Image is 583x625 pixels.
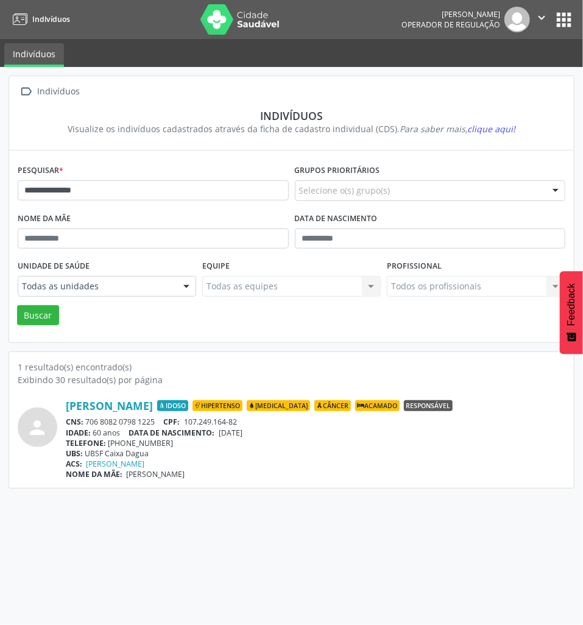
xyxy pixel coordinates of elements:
[66,428,91,438] span: IDADE:
[66,399,153,412] a: [PERSON_NAME]
[87,459,145,469] a: [PERSON_NAME]
[9,9,70,29] a: Indivíduos
[18,361,565,373] div: 1 resultado(s) encontrado(s)
[157,400,188,411] span: Idoso
[66,438,106,448] span: TELEFONE:
[66,469,122,479] span: NOME DA MÃE:
[299,184,390,197] span: Selecione o(s) grupo(s)
[127,469,185,479] span: [PERSON_NAME]
[193,400,242,411] span: Hipertenso
[4,43,64,67] a: Indivíduos
[314,400,351,411] span: Câncer
[66,459,82,469] span: ACS:
[387,257,442,276] label: Profissional
[553,9,574,30] button: apps
[401,19,500,30] span: Operador de regulação
[26,122,557,135] div: Visualize os indivíduos cadastrados através da ficha de cadastro individual (CDS).
[530,7,553,32] button: 
[295,161,380,180] label: Grupos prioritários
[504,7,530,32] img: img
[35,83,82,101] div: Indivíduos
[184,417,237,427] span: 107.249.164-82
[18,210,71,228] label: Nome da mãe
[66,417,83,427] span: CNS:
[66,428,565,438] div: 60 anos
[404,400,453,411] span: Responsável
[400,123,515,135] i: Para saber mais,
[18,257,90,276] label: Unidade de saúde
[66,438,565,448] div: [PHONE_NUMBER]
[247,400,310,411] span: [MEDICAL_DATA]
[18,83,35,101] i: 
[355,400,400,411] span: Acamado
[129,428,215,438] span: DATA DE NASCIMENTO:
[66,448,565,459] div: UBSF Caixa Dagua
[22,280,171,292] span: Todas as unidades
[219,428,242,438] span: [DATE]
[66,417,565,427] div: 706 8082 0798 1225
[18,161,63,180] label: Pesquisar
[66,448,83,459] span: UBS:
[560,271,583,354] button: Feedback - Mostrar pesquisa
[18,83,82,101] a:  Indivíduos
[202,257,230,276] label: Equipe
[32,14,70,24] span: Indivíduos
[401,9,500,19] div: [PERSON_NAME]
[26,109,557,122] div: Indivíduos
[164,417,180,427] span: CPF:
[18,373,565,386] div: Exibindo 30 resultado(s) por página
[467,123,515,135] span: clique aqui!
[27,417,49,439] i: person
[566,283,577,326] span: Feedback
[17,305,59,326] button: Buscar
[295,210,378,228] label: Data de nascimento
[535,11,548,24] i: 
